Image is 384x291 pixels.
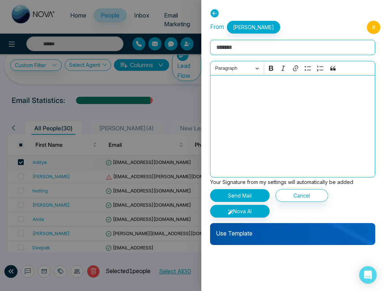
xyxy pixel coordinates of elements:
[359,266,377,284] div: Open Intercom Messenger
[210,223,375,238] p: Use Template
[210,189,270,202] button: Send Mail
[210,61,375,75] div: Editor toolbar
[210,21,280,34] p: From
[210,75,375,177] div: Editor editing area: main
[212,63,262,74] button: Paragraph
[227,21,280,34] span: [PERSON_NAME]
[367,21,380,34] span: a
[215,64,253,73] span: Paragraph
[210,179,353,185] small: Your Signature from my settings will automatically be added
[210,205,270,218] button: Nova AI
[275,189,328,202] button: Cancel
